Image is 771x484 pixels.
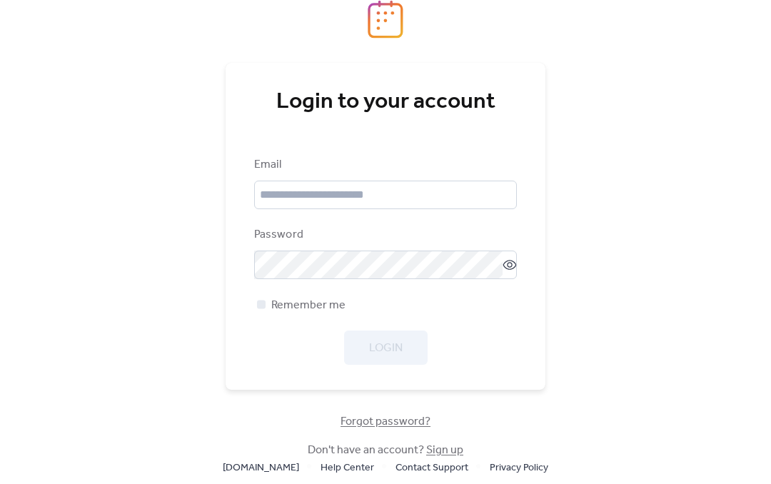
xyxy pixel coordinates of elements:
div: Email [254,156,514,173]
span: Don't have an account? [308,442,463,459]
span: Forgot password? [341,413,430,430]
div: Password [254,226,514,243]
div: Login to your account [254,88,517,116]
span: Help Center [321,460,374,477]
span: Contact Support [395,460,468,477]
span: Privacy Policy [490,460,548,477]
a: Contact Support [395,458,468,476]
a: [DOMAIN_NAME] [223,458,299,476]
a: Help Center [321,458,374,476]
span: [DOMAIN_NAME] [223,460,299,477]
a: Sign up [426,439,463,461]
span: Remember me [271,297,346,314]
a: Privacy Policy [490,458,548,476]
a: Forgot password? [341,418,430,425]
